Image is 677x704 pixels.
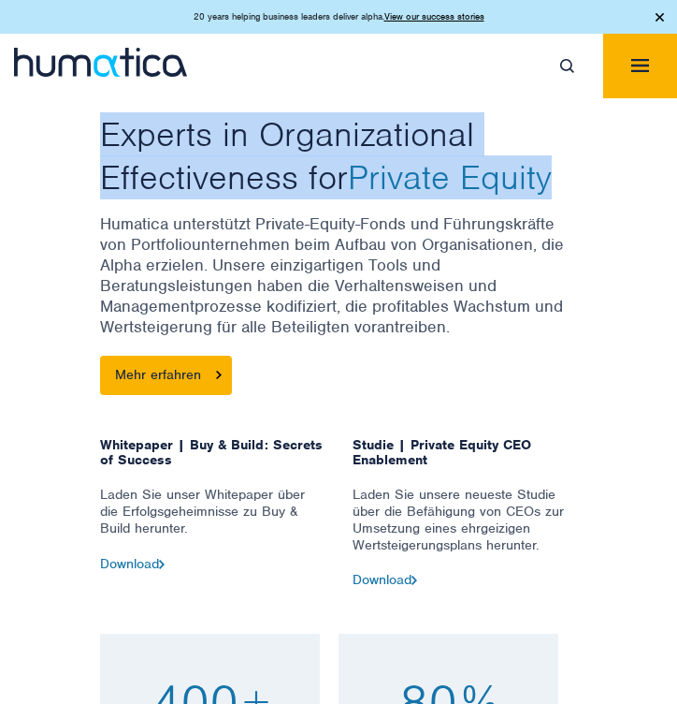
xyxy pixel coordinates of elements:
[353,437,577,486] span: Studie | Private Equity CEO Enablement
[348,155,552,198] span: Private Equity
[100,486,324,556] p: Laden Sie unser Whitepaper über die Erfolgsgeheimnisse zu Buy & Build herunter.
[603,34,677,98] button: Toggle navigation
[159,560,165,568] img: arrow2
[353,571,417,588] a: Download
[631,59,649,72] img: menuicon
[100,555,165,572] a: Download
[353,486,577,572] p: Laden Sie unsere neueste Studie über die Befähigung von CEOs zur Umsetzung eines ehrgeizigen Wert...
[14,48,187,77] img: logo
[216,371,222,379] img: arrowicon
[100,213,577,356] p: Humatica unterstützt Private-Equity-Fonds und Führungskräfte von Portfoliounternehmen beim Aufbau...
[100,437,324,486] span: Whitepaper | Buy & Build: Secrets of Success
[194,9,484,24] p: 20 years helping business leaders deliver alpha.
[100,356,232,395] a: Mehr erfahren
[560,59,574,73] img: search_icon
[384,10,484,22] a: View our success stories
[411,576,417,584] img: arrow2
[100,113,577,198] h2: Experts in Organizational Effectiveness for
